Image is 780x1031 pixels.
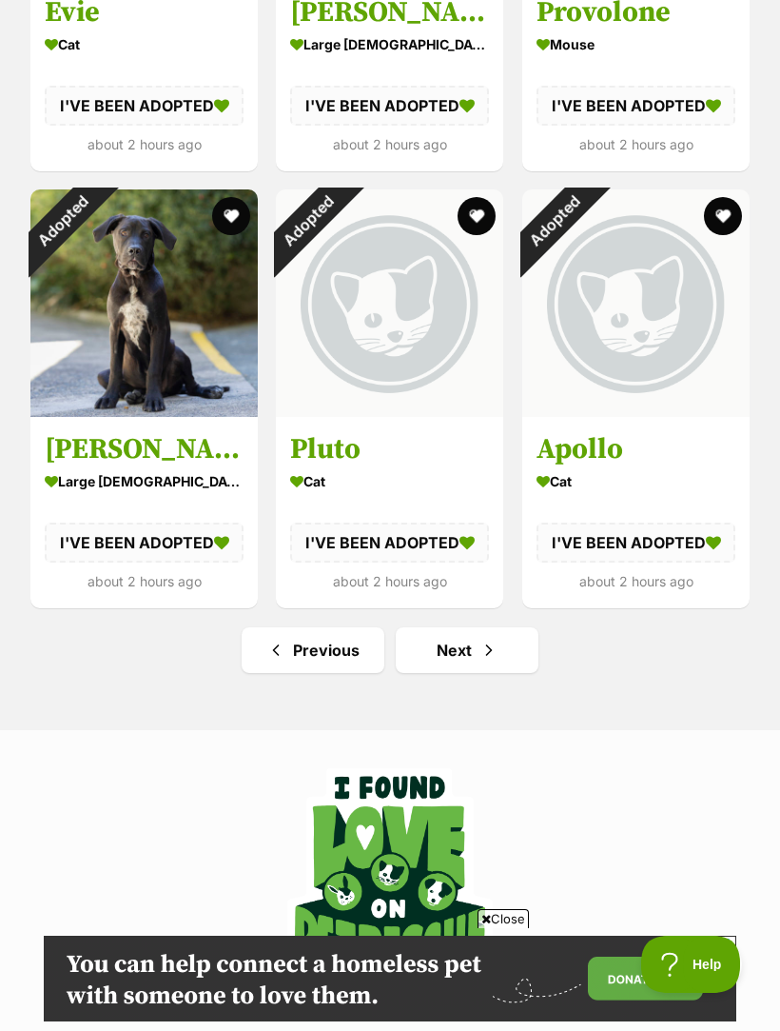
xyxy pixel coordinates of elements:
div: Cat [45,30,244,58]
div: about 2 hours ago [290,131,489,157]
a: [PERSON_NAME] large [DEMOGRAPHIC_DATA] Dog I'VE BEEN ADOPTED about 2 hours ago favourite [30,417,258,608]
div: I'VE BEEN ADOPTED [290,86,489,126]
div: Adopted [6,165,119,278]
a: Adopted [522,402,750,421]
div: I'VE BEEN ADOPTED [45,86,244,126]
h3: [PERSON_NAME] [45,431,244,467]
nav: Pagination [29,627,751,673]
div: about 2 hours ago [290,568,489,594]
iframe: Advertisement [44,936,736,1021]
h3: Pluto [290,431,489,467]
a: Adopted [276,402,503,421]
a: Next page [396,627,538,673]
button: favourite [704,197,742,235]
div: Cat [536,467,735,495]
div: I'VE BEEN ADOPTED [536,523,735,563]
button: favourite [458,197,497,235]
div: Mouse [536,30,735,58]
a: Previous page [242,627,384,673]
span: Close [478,909,529,928]
h3: Apollo [536,431,735,467]
img: Pluto [276,189,503,417]
a: Adopted [30,402,258,421]
div: Cat [290,467,489,495]
a: Apollo Cat I'VE BEEN ADOPTED about 2 hours ago favourite [522,417,750,608]
iframe: Help Scout Beacon - Open [641,936,742,993]
div: large [DEMOGRAPHIC_DATA] Dog [290,30,489,58]
div: I'VE BEEN ADOPTED [536,86,735,126]
div: Adopted [251,165,364,278]
div: about 2 hours ago [45,131,244,157]
button: favourite [212,197,250,235]
img: Found love on PetRescue [287,768,493,984]
img: Finnegan [30,189,258,417]
img: Apollo [522,189,750,417]
div: I'VE BEEN ADOPTED [45,523,244,563]
div: about 2 hours ago [536,568,735,594]
div: Adopted [497,165,611,278]
div: I'VE BEEN ADOPTED [290,523,489,563]
div: about 2 hours ago [45,568,244,594]
div: about 2 hours ago [536,131,735,157]
a: Pluto Cat I'VE BEEN ADOPTED about 2 hours ago favourite [276,417,503,608]
div: large [DEMOGRAPHIC_DATA] Dog [45,467,244,495]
